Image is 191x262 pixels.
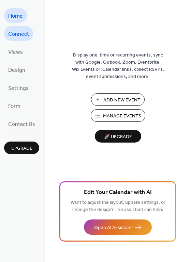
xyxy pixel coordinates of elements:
[8,47,23,58] span: Views
[72,52,164,80] span: Display one-time or recurring events, sync with Google, Outlook, Zoom, Eventbrite, Wix Events or ...
[4,116,39,131] a: Contact Us
[103,113,141,120] span: Manage Events
[103,97,141,104] span: Add New Event
[84,188,152,197] span: Edit Your Calendar with AI
[8,101,20,112] span: Form
[71,198,165,214] span: Want to adjust the layout, update settings, or change the design? The assistant can help.
[4,142,39,154] button: Upgrade
[8,83,29,94] span: Settings
[8,65,25,76] span: Design
[4,44,27,59] a: Views
[8,29,29,39] span: Connect
[8,119,35,130] span: Contact Us
[4,62,29,77] a: Design
[4,80,33,95] a: Settings
[91,109,145,122] button: Manage Events
[4,98,25,113] a: Form
[94,224,132,231] span: Open AI Assistant
[95,130,141,143] button: 🚀 Upgrade
[91,93,145,106] button: Add New Event
[84,219,152,235] button: Open AI Assistant
[8,11,23,21] span: Home
[99,132,137,142] span: 🚀 Upgrade
[11,145,32,152] span: Upgrade
[4,26,33,41] a: Connect
[4,8,27,23] a: Home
